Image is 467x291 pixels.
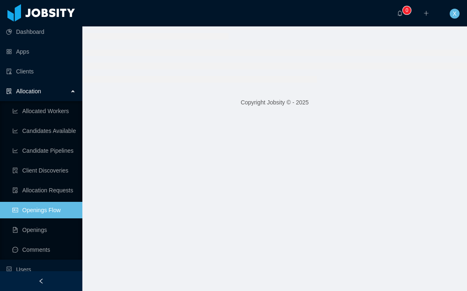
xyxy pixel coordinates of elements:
span: X [453,9,456,19]
sup: 0 [403,6,411,14]
i: icon: bell [397,10,403,16]
a: icon: idcardOpenings Flow [12,202,76,218]
a: icon: pie-chartDashboard [6,24,76,40]
a: icon: line-chartCandidate Pipelines [12,142,76,159]
a: icon: file-searchClient Discoveries [12,162,76,179]
a: icon: auditClients [6,63,76,80]
a: icon: robotUsers [6,261,76,278]
footer: Copyright Jobsity © - 2025 [82,88,467,117]
a: icon: messageComments [12,241,76,258]
a: icon: line-chartCandidates Available [12,123,76,139]
span: Allocation [16,88,41,95]
a: icon: appstoreApps [6,43,76,60]
i: icon: plus [423,10,429,16]
a: icon: line-chartAllocated Workers [12,103,76,119]
a: icon: file-doneAllocation Requests [12,182,76,199]
i: icon: solution [6,88,12,94]
a: icon: file-textOpenings [12,222,76,238]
